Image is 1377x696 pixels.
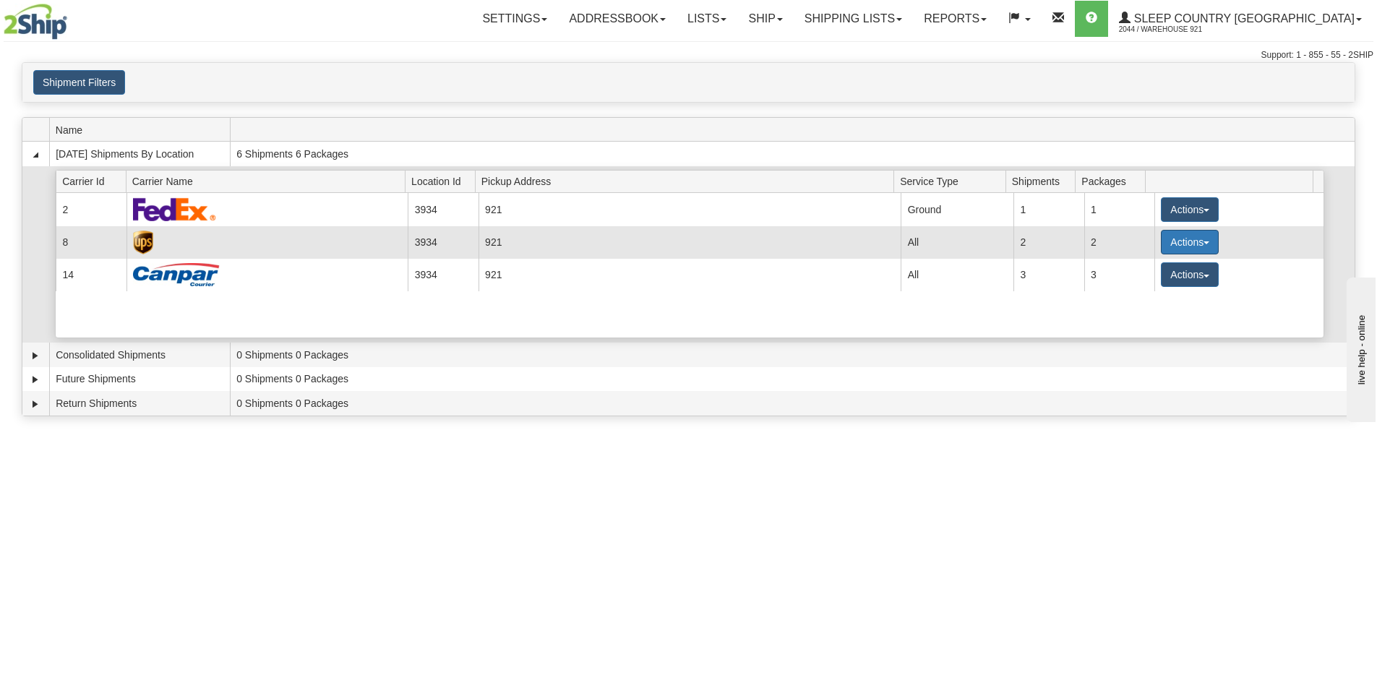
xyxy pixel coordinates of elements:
img: UPS [133,231,153,254]
td: 8 [56,226,126,259]
span: Carrier Id [62,170,126,192]
button: Shipment Filters [33,70,125,95]
a: Addressbook [558,1,677,37]
a: Expand [28,372,43,387]
td: 0 Shipments 0 Packages [230,343,1355,367]
td: 2 [56,193,126,225]
td: 1 [1084,193,1154,225]
iframe: chat widget [1344,274,1376,421]
a: Reports [913,1,998,37]
a: Expand [28,397,43,411]
a: Collapse [28,147,43,162]
div: Support: 1 - 855 - 55 - 2SHIP [4,49,1373,61]
td: 0 Shipments 0 Packages [230,391,1355,416]
span: Pickup Address [481,170,894,192]
a: Lists [677,1,737,37]
td: 3934 [408,193,478,225]
td: 14 [56,259,126,291]
td: 921 [479,193,901,225]
img: logo2044.jpg [4,4,67,40]
td: Future Shipments [49,367,230,392]
td: 3 [1084,259,1154,291]
td: All [901,226,1013,259]
td: 2 [1084,226,1154,259]
button: Actions [1161,262,1219,287]
img: Canpar [133,263,220,286]
td: Consolidated Shipments [49,343,230,367]
td: Return Shipments [49,391,230,416]
td: Ground [901,193,1013,225]
button: Actions [1161,197,1219,222]
span: Carrier Name [132,170,406,192]
td: 3934 [408,226,478,259]
button: Actions [1161,230,1219,254]
span: Packages [1081,170,1145,192]
td: 1 [1013,193,1084,225]
span: Location Id [411,170,475,192]
a: Expand [28,348,43,363]
span: Service Type [900,170,1005,192]
td: 2 [1013,226,1084,259]
span: Sleep Country [GEOGRAPHIC_DATA] [1131,12,1355,25]
a: Ship [737,1,793,37]
a: Shipping lists [794,1,913,37]
td: 921 [479,259,901,291]
td: 3 [1013,259,1084,291]
td: 921 [479,226,901,259]
td: All [901,259,1013,291]
div: live help - online [11,12,134,23]
span: 2044 / Warehouse 921 [1119,22,1227,37]
span: Shipments [1012,170,1076,192]
a: Settings [471,1,558,37]
td: 3934 [408,259,478,291]
span: Name [56,119,230,141]
img: FedEx Express® [133,197,216,221]
td: 0 Shipments 0 Packages [230,367,1355,392]
td: 6 Shipments 6 Packages [230,142,1355,166]
td: [DATE] Shipments By Location [49,142,230,166]
a: Sleep Country [GEOGRAPHIC_DATA] 2044 / Warehouse 921 [1108,1,1373,37]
